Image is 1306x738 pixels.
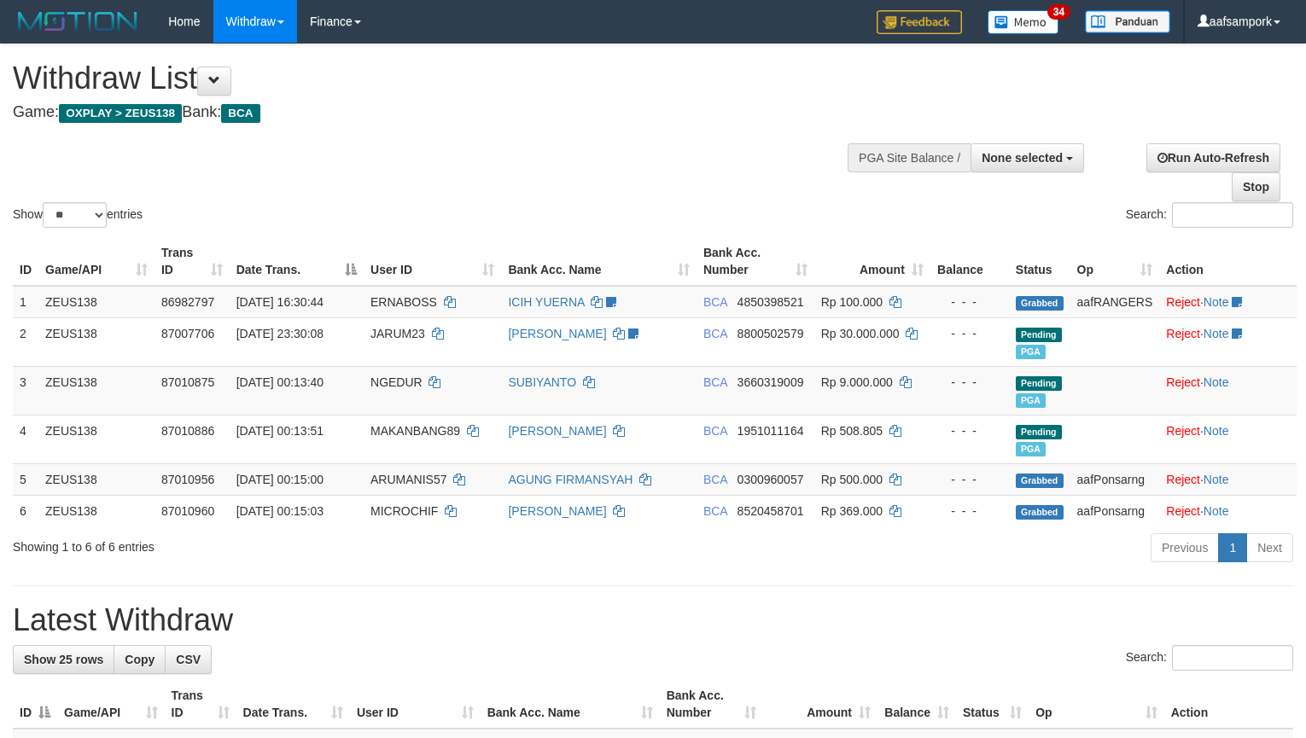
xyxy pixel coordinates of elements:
a: SUBIYANTO [508,375,576,389]
th: User ID: activate to sort column ascending [350,680,481,729]
label: Search: [1126,645,1293,671]
th: Balance: activate to sort column ascending [877,680,956,729]
td: 6 [13,495,38,526]
div: - - - [937,471,1002,488]
span: Rp 500.000 [821,473,883,486]
th: Op: activate to sort column ascending [1070,237,1160,286]
td: 2 [13,317,38,366]
span: Copy 4850398521 to clipboard [738,295,804,309]
span: BCA [703,295,727,309]
th: Status [1009,237,1070,286]
a: Run Auto-Refresh [1146,143,1280,172]
td: 1 [13,286,38,318]
td: 3 [13,366,38,415]
a: [PERSON_NAME] [508,424,606,438]
th: User ID: activate to sort column ascending [364,237,501,286]
span: BCA [703,504,727,518]
th: Trans ID: activate to sort column ascending [155,237,230,286]
span: ARUMANIS57 [370,473,446,486]
div: PGA Site Balance / [848,143,971,172]
span: [DATE] 00:13:40 [236,375,324,389]
h1: Latest Withdraw [13,603,1293,637]
a: Copy [114,645,166,674]
a: Reject [1166,504,1200,518]
a: ICIH YUERNA [508,295,584,309]
span: ERNABOSS [370,295,437,309]
span: MICROCHIF [370,504,438,518]
span: Marked by aafanarl [1016,442,1046,456]
span: Show 25 rows [24,653,103,666]
a: Reject [1166,295,1200,309]
span: 87010886 [161,424,214,438]
th: ID [13,237,38,286]
span: Copy [125,653,155,666]
th: Action [1164,680,1293,729]
a: [PERSON_NAME] [508,327,606,340]
th: Bank Acc. Number: activate to sort column ascending [697,237,814,286]
span: Rp 508.805 [821,424,883,438]
a: Note [1204,327,1229,340]
a: Note [1204,295,1229,309]
td: ZEUS138 [38,366,155,415]
span: Pending [1016,376,1062,391]
th: Bank Acc. Number: activate to sort column ascending [660,680,764,729]
th: Balance [930,237,1009,286]
td: aafRANGERS [1070,286,1160,318]
span: Rp 30.000.000 [821,327,900,340]
label: Search: [1126,202,1293,228]
a: CSV [165,645,212,674]
a: Stop [1232,172,1280,201]
span: Copy 1951011164 to clipboard [738,424,804,438]
td: · [1159,495,1297,526]
td: · [1159,463,1297,495]
td: 5 [13,463,38,495]
span: None selected [982,151,1063,165]
span: BCA [221,104,259,123]
td: · [1159,366,1297,415]
th: Trans ID: activate to sort column ascending [165,680,236,729]
span: BCA [703,375,727,389]
th: ID: activate to sort column descending [13,680,57,729]
span: JARUM23 [370,327,425,340]
td: ZEUS138 [38,463,155,495]
th: Amount: activate to sort column ascending [814,237,930,286]
span: Copy 0300960057 to clipboard [738,473,804,486]
div: - - - [937,374,1002,391]
div: - - - [937,422,1002,439]
td: ZEUS138 [38,495,155,526]
td: · [1159,286,1297,318]
th: Op: activate to sort column ascending [1029,680,1163,729]
span: 87007706 [161,327,214,340]
select: Showentries [43,202,107,228]
h1: Withdraw List [13,61,854,96]
td: ZEUS138 [38,286,155,318]
a: [PERSON_NAME] [508,504,606,518]
th: Bank Acc. Name: activate to sort column ascending [501,237,697,286]
span: 87010875 [161,375,214,389]
span: 86982797 [161,295,214,309]
span: Copy 8520458701 to clipboard [738,504,804,518]
span: CSV [176,653,201,666]
span: Rp 9.000.000 [821,375,893,389]
a: Show 25 rows [13,645,114,674]
a: Previous [1151,533,1219,562]
span: 87010956 [161,473,214,486]
th: Date Trans.: activate to sort column ascending [236,680,350,729]
span: Marked by aafanarl [1016,393,1046,408]
th: Date Trans.: activate to sort column descending [230,237,364,286]
span: [DATE] 23:30:08 [236,327,324,340]
span: Marked by aafmaleo [1016,345,1046,359]
div: - - - [937,325,1002,342]
span: Rp 100.000 [821,295,883,309]
img: Button%20Memo.svg [988,10,1059,34]
a: Next [1246,533,1293,562]
input: Search: [1172,202,1293,228]
span: BCA [703,473,727,486]
a: Note [1204,473,1229,486]
th: Status: activate to sort column ascending [956,680,1029,729]
th: Game/API: activate to sort column ascending [38,237,155,286]
td: aafPonsarng [1070,463,1160,495]
img: Feedback.jpg [877,10,962,34]
span: NGEDUR [370,375,423,389]
span: 34 [1047,4,1070,20]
